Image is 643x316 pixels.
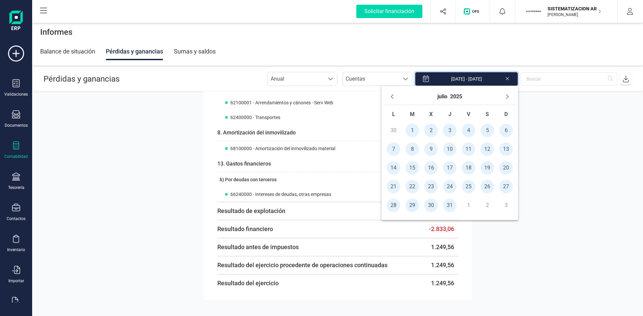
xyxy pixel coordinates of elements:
[443,180,456,193] span: 24
[497,196,515,215] td: 3
[462,124,475,137] span: 4
[403,177,422,196] td: 22
[424,161,438,175] span: 16
[343,72,399,86] span: Cuentas
[403,140,422,159] td: 8
[392,111,395,117] span: L
[387,142,400,156] span: 7
[424,180,438,193] span: 23
[499,180,513,193] span: 27
[497,159,515,177] td: 20
[422,177,440,196] td: 23
[548,12,601,17] p: [PERSON_NAME]
[217,225,273,232] span: Resultado financiero
[478,177,497,196] td: 26
[40,43,95,60] div: Balance de situación
[548,5,601,12] p: SISTEMATIZACION ARQUITECTONICA EN REFORMAS SL
[478,121,497,140] td: 5
[384,196,403,215] td: 28
[504,111,508,117] span: D
[348,1,430,22] button: Solicitar financiación
[406,161,419,175] span: 15
[5,123,28,128] div: Documentos
[481,180,494,193] span: 26
[230,114,280,121] span: 62400000 - Transportes
[406,142,419,156] span: 8
[459,140,478,159] td: 11
[422,159,440,177] td: 16
[443,124,456,137] span: 3
[410,111,415,117] span: M
[478,196,497,215] td: 2
[424,124,438,137] span: 2
[499,124,513,137] span: 6
[440,196,459,215] td: 31
[406,124,419,137] span: 1
[387,91,398,102] button: Previous Month
[429,111,433,117] span: X
[416,256,458,274] td: 1.249,56
[462,161,475,175] span: 18
[230,145,335,152] span: 68100000 - Amortización del inmovilizado material
[443,142,456,156] span: 10
[486,111,489,117] span: S
[403,159,422,177] td: 15
[440,159,459,177] td: 17
[384,121,403,140] td: 30
[32,21,643,43] div: Informes
[437,91,447,102] button: Choose Month
[478,159,497,177] td: 19
[526,4,541,19] img: SI
[403,121,422,140] td: 1
[523,1,609,22] button: SISISTEMATIZACION ARQUITECTONICA EN REFORMAS SL[PERSON_NAME]
[460,1,486,22] button: Logo de OPS
[217,243,299,250] span: Resultado antes de impuestos
[416,238,458,256] td: 1.249,56
[217,161,271,167] span: 13. Gastos financieros
[230,191,331,198] span: 66240000 - Intereses de deudas, otras empresas
[422,121,440,140] td: 2
[424,199,438,212] span: 30
[8,185,24,190] div: Tesorería
[481,142,494,156] span: 12
[416,220,458,238] td: -2.833,06
[443,161,456,175] span: 17
[7,216,25,221] div: Contactos
[387,180,400,193] span: 21
[502,91,513,102] button: Next Month
[459,177,478,196] td: 25
[406,199,419,212] span: 29
[384,177,403,196] td: 21
[443,199,456,212] span: 31
[106,43,163,60] div: Pérdidas y ganancias
[499,161,513,175] span: 20
[448,111,451,117] span: J
[174,43,216,60] div: Sumas y saldos
[7,247,25,252] div: Inventario
[499,142,513,156] span: 13
[459,159,478,177] td: 18
[422,140,440,159] td: 9
[268,72,324,86] span: Anual
[450,91,462,102] button: Choose Year
[217,280,279,287] span: Resultado del ejercicio
[424,142,438,156] span: 9
[440,177,459,196] td: 24
[440,121,459,140] td: 3
[497,121,515,140] td: 6
[481,124,494,137] span: 5
[464,8,482,15] img: Logo de OPS
[4,92,28,97] div: Validaciones
[481,161,494,175] span: 19
[403,196,422,215] td: 29
[462,142,475,156] span: 11
[416,274,458,292] td: 1.249,56
[459,196,478,215] td: 1
[217,261,387,269] span: Resultado del ejercicio procedente de operaciones continuadas
[356,5,422,18] div: Solicitar financiación
[497,177,515,196] td: 27
[384,140,403,159] td: 7
[217,129,296,136] span: 8. Amortización del inmovilizado
[497,140,515,159] td: 13
[406,180,419,193] span: 22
